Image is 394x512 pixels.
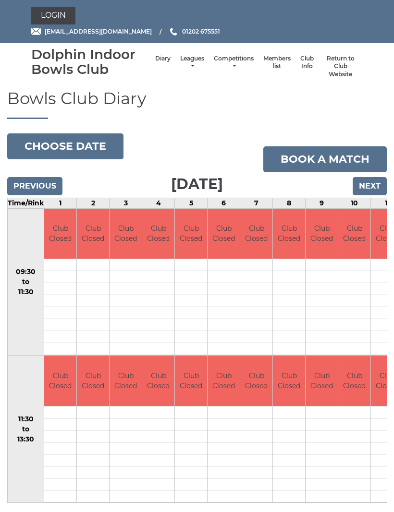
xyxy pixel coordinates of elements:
td: Club Closed [273,356,305,406]
img: Email [31,28,41,35]
td: Club Closed [77,209,109,259]
td: Club Closed [240,209,272,259]
td: Club Closed [110,356,142,406]
a: Return to Club Website [323,55,358,79]
td: Club Closed [208,356,240,406]
td: 2 [77,198,110,208]
td: Club Closed [142,209,174,259]
td: Club Closed [110,209,142,259]
td: Club Closed [44,356,76,406]
td: 3 [110,198,142,208]
td: Club Closed [44,209,76,259]
td: Club Closed [306,356,338,406]
a: Phone us 01202 675551 [169,27,220,36]
td: Club Closed [175,356,207,406]
td: Club Closed [240,356,272,406]
a: Competitions [214,55,254,71]
td: Club Closed [273,209,305,259]
td: 6 [208,198,240,208]
td: 09:30 to 11:30 [8,208,44,356]
a: Members list [263,55,291,71]
input: Previous [7,177,62,195]
div: Dolphin Indoor Bowls Club [31,47,150,77]
a: Leagues [180,55,204,71]
td: Club Closed [208,209,240,259]
td: Time/Rink [8,198,44,208]
td: Club Closed [142,356,174,406]
td: Club Closed [338,209,370,259]
button: Choose date [7,133,123,159]
td: 11:30 to 13:30 [8,356,44,503]
td: 1 [44,198,77,208]
a: Diary [155,55,171,63]
a: Email [EMAIL_ADDRESS][DOMAIN_NAME] [31,27,152,36]
span: [EMAIL_ADDRESS][DOMAIN_NAME] [45,28,152,35]
a: Club Info [300,55,314,71]
td: 4 [142,198,175,208]
td: Club Closed [338,356,370,406]
img: Phone us [170,28,177,36]
td: 9 [306,198,338,208]
input: Next [353,177,387,195]
td: 10 [338,198,371,208]
td: 8 [273,198,306,208]
td: 5 [175,198,208,208]
h1: Bowls Club Diary [7,90,387,119]
td: Club Closed [175,209,207,259]
td: Club Closed [306,209,338,259]
td: 7 [240,198,273,208]
a: Login [31,7,75,24]
td: Club Closed [77,356,109,406]
span: 01202 675551 [182,28,220,35]
a: Book a match [263,146,387,172]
